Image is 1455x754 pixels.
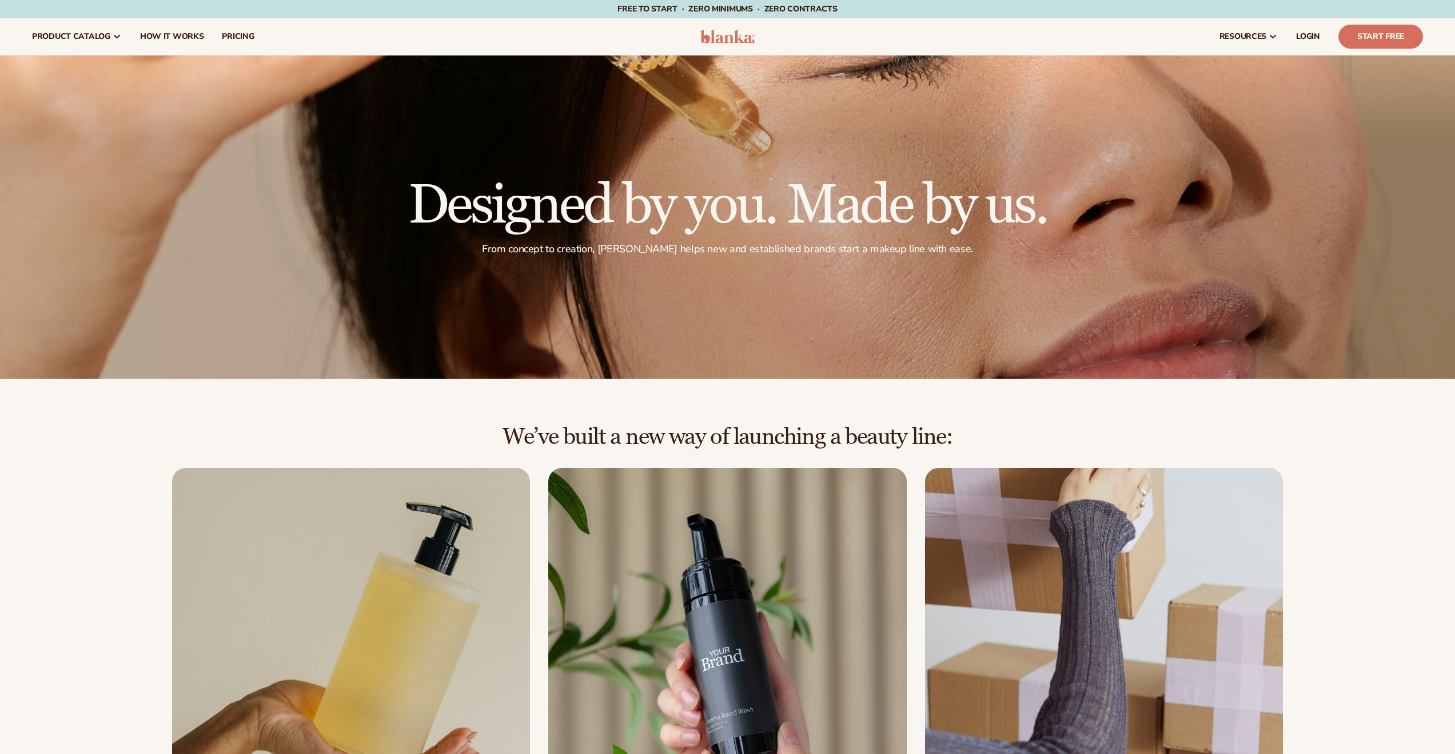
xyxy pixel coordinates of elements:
[213,18,263,55] a: pricing
[700,30,755,43] img: logo
[408,178,1047,233] h1: Designed by you. Made by us.
[32,32,110,41] span: product catalog
[32,424,1423,450] h2: We’ve built a new way of launching a beauty line:
[1338,25,1423,49] a: Start Free
[1287,18,1329,55] a: LOGIN
[1296,32,1320,41] span: LOGIN
[1210,18,1287,55] a: resources
[617,3,837,14] span: Free to start · ZERO minimums · ZERO contracts
[131,18,213,55] a: How It Works
[408,243,1047,256] p: From concept to creation, [PERSON_NAME] helps new and established brands start a makeup line with...
[23,18,131,55] a: product catalog
[1219,32,1266,41] span: resources
[140,32,204,41] span: How It Works
[222,32,254,41] span: pricing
